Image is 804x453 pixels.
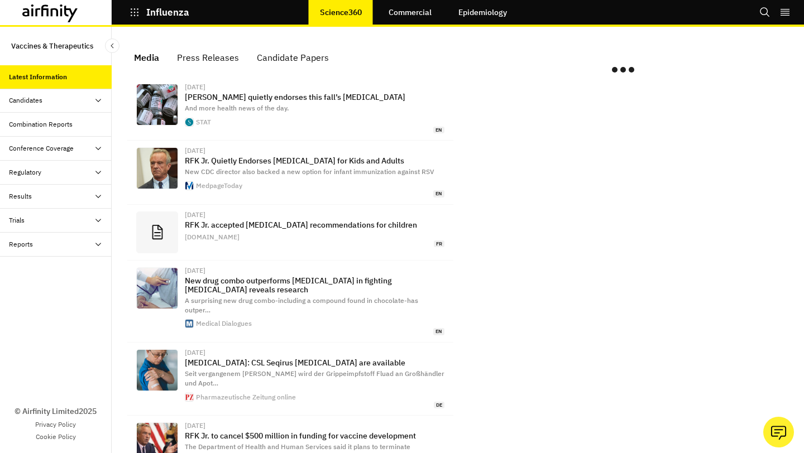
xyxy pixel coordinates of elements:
span: de [434,402,444,409]
div: Reports [9,239,33,249]
a: [DATE][MEDICAL_DATA]: CSL Seqirus [MEDICAL_DATA] are availableSeit vergangenem [PERSON_NAME] wird... [127,343,453,416]
img: 116880.jpg [137,148,178,189]
a: [DATE]RFK Jr. accepted [MEDICAL_DATA] recommendations for children[DOMAIN_NAME]fr [127,205,453,261]
div: [DATE] [185,211,444,218]
div: Candidate Papers [257,49,329,66]
div: Combination Reports [9,119,73,129]
span: fr [434,240,444,248]
div: Results [9,191,32,201]
img: favicon.svg [185,182,193,190]
div: [DATE] [185,147,444,154]
p: Science360 [320,8,362,17]
p: RFK Jr. Quietly Endorses [MEDICAL_DATA] for Kids and Adults [185,156,444,165]
button: Ask our analysts [763,417,794,447]
img: cropped-STAT-Favicon-Round-270x270.png [185,118,193,126]
img: apple-touch-icon-pz.png [185,393,193,401]
a: [DATE][PERSON_NAME] quietly endorses this fall’s [MEDICAL_DATA]And more health news of the day.ST... [127,77,453,141]
p: RFK Jr. to cancel $500 million in funding for vaccine development [185,431,444,440]
span: en [433,190,444,197]
div: Medical Dialogues [196,320,252,327]
p: [MEDICAL_DATA]: CSL Seqirus [MEDICAL_DATA] are available [185,358,444,367]
div: Latest Information [9,72,67,82]
div: Conference Coverage [9,143,74,153]
a: Privacy Policy [35,420,76,430]
span: A surprising new drug combo-including a compound found in chocolate-has outper … [185,296,418,314]
img: 275684-acute-exacerbations-of-copd.jpg [137,268,178,309]
span: And more health news of the day. [185,104,289,112]
p: RFK Jr. accepted [MEDICAL_DATA] recommendations for children [185,220,444,229]
p: [PERSON_NAME] quietly endorses this fall’s [MEDICAL_DATA] [185,93,444,102]
div: Press Releases [177,49,239,66]
div: Candidates [9,95,42,105]
div: [DATE] [185,84,444,90]
p: © Airfinity Limited 2025 [15,406,97,417]
div: [DATE] [185,349,444,356]
div: [DATE] [185,422,444,429]
img: csm_57636_2908f616c7.jpg [137,350,178,391]
img: favicon.ico [185,320,193,327]
div: Regulatory [9,167,41,177]
a: [DATE]New drug combo outperforms [MEDICAL_DATA] in fighting [MEDICAL_DATA] reveals researchA surp... [127,261,453,343]
button: Influenza [130,3,189,22]
p: New drug combo outperforms [MEDICAL_DATA] in fighting [MEDICAL_DATA] reveals research [185,276,444,294]
div: [DATE] [185,267,444,274]
span: en [433,127,444,134]
div: STAT [196,119,211,126]
div: Pharmazeutische Zeitung online [196,394,296,401]
div: MedpageToday [196,182,242,189]
p: Influenza [146,7,189,17]
span: en [433,328,444,335]
button: Search [759,3,770,22]
button: Close Sidebar [105,38,119,53]
p: Vaccines & Therapeutics [11,36,93,56]
a: Cookie Policy [36,432,76,442]
div: Media [134,49,159,66]
div: [DOMAIN_NAME] [185,234,240,240]
div: Trials [9,215,25,225]
a: [DATE]RFK Jr. Quietly Endorses [MEDICAL_DATA] for Kids and AdultsNew CDC director also backed a n... [127,141,453,204]
span: New CDC director also backed a new option for infant immunization against RSV [185,167,434,176]
img: GettyImages-91345087-1024x576.jpg [137,84,178,125]
span: Seit vergangenem [PERSON_NAME] wird der Grippeimpfstoff Fluad an Großhändler und Apot … [185,369,444,387]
